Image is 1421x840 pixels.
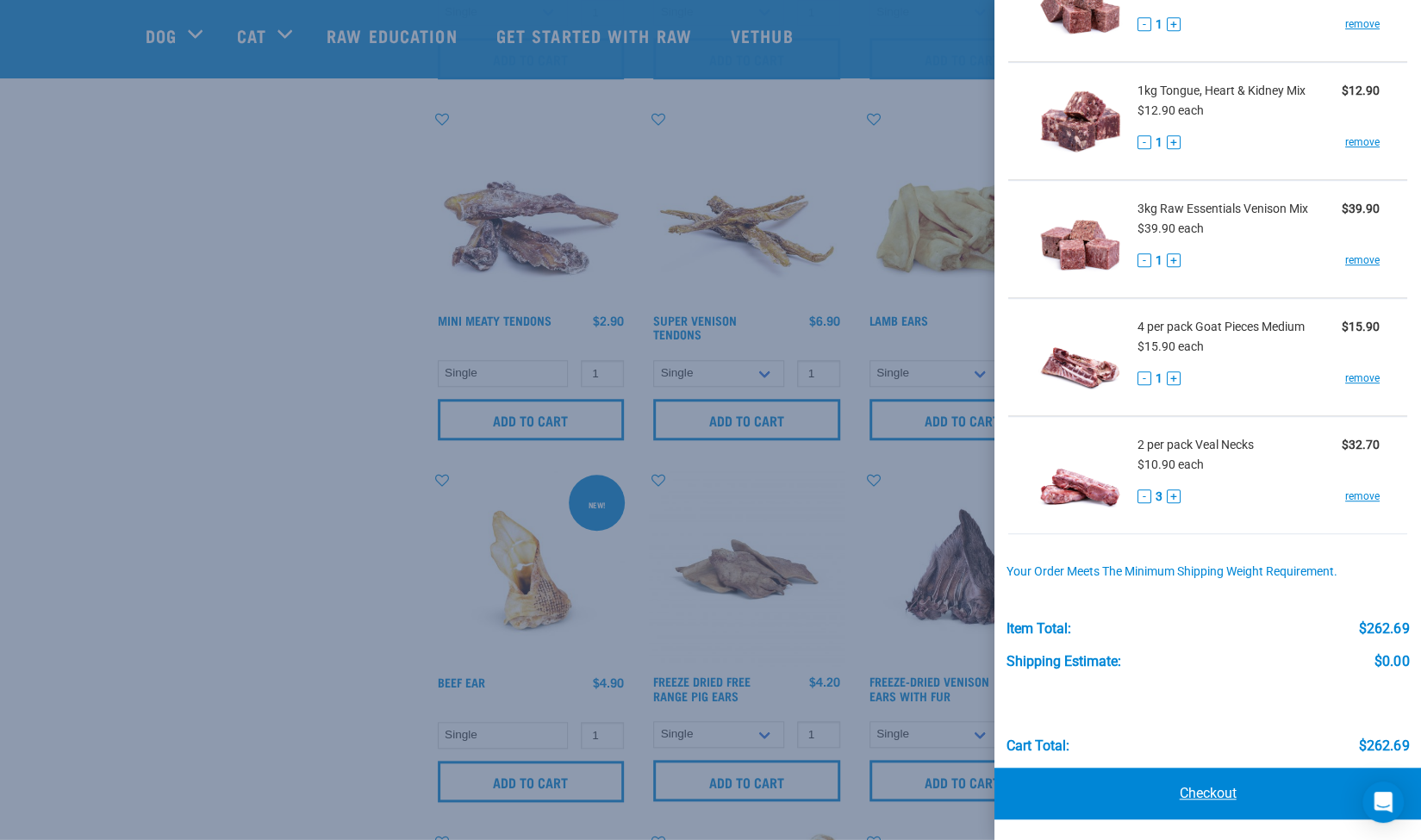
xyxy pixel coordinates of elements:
div: Item Total: [1007,621,1071,637]
button: + [1167,135,1181,149]
button: - [1137,17,1151,31]
span: 4 per pack Goat Pieces Medium [1137,318,1305,336]
strong: $39.90 [1342,202,1380,215]
span: 1kg Tongue, Heart & Kidney Mix [1137,82,1306,100]
span: 2 per pack Veal Necks [1137,436,1254,454]
div: $0.00 [1374,654,1409,669]
a: Checkout [994,768,1421,819]
div: Your order meets the minimum shipping weight requirement. [1007,565,1410,579]
span: 1 [1156,370,1162,388]
div: Shipping Estimate: [1007,654,1121,669]
a: remove [1345,16,1380,32]
span: $12.90 each [1137,103,1204,117]
button: - [1137,371,1151,385]
div: Cart total: [1007,738,1069,754]
span: $39.90 each [1137,221,1204,235]
a: remove [1345,488,1380,504]
button: - [1137,135,1151,149]
a: remove [1345,370,1380,386]
a: remove [1345,252,1380,268]
button: + [1167,253,1181,267]
img: Veal Necks [1036,431,1125,520]
span: $15.90 each [1137,339,1204,353]
img: Goat Pieces Medium [1036,313,1125,401]
a: remove [1345,134,1380,150]
strong: $32.70 [1342,438,1380,451]
span: 1 [1156,134,1162,152]
span: 3kg Raw Essentials Venison Mix [1137,200,1308,218]
button: - [1137,489,1151,503]
button: + [1167,17,1181,31]
div: Open Intercom Messenger [1362,781,1404,823]
span: 1 [1156,16,1162,34]
button: + [1167,489,1181,503]
img: Tongue, Heart & Kidney Mix [1036,77,1125,165]
span: 3 [1156,488,1162,506]
strong: $15.90 [1342,320,1380,333]
span: 1 [1156,252,1162,270]
img: Raw Essentials Venison Mix [1036,195,1125,283]
div: $262.69 [1359,738,1409,754]
span: $10.90 each [1137,457,1204,471]
button: - [1137,253,1151,267]
button: + [1167,371,1181,385]
div: $262.69 [1359,621,1409,637]
strong: $12.90 [1342,84,1380,97]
